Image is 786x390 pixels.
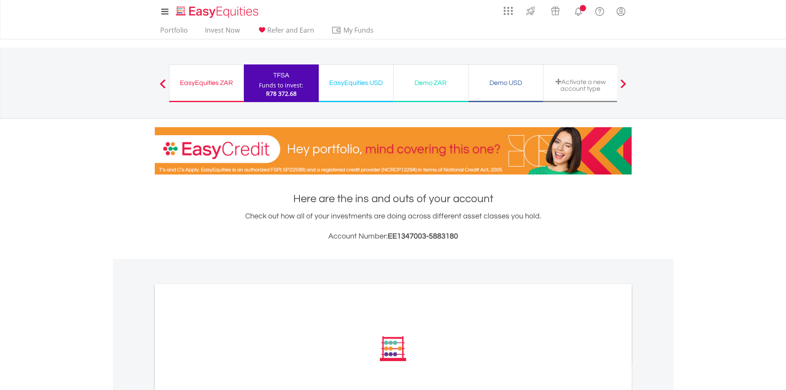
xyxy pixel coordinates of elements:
a: Portfolio [157,26,191,39]
img: vouchers-v2.svg [548,4,562,18]
div: Activate a new account type [548,78,613,92]
span: My Funds [331,25,386,36]
span: EE1347003-5883180 [388,232,458,240]
a: Vouchers [543,2,568,18]
div: TFSA [249,69,314,81]
a: Invest Now [202,26,243,39]
a: My Profile [610,2,632,21]
div: Check out how all of your investments are doing across different asset classes you hold. [155,210,632,242]
img: EasyEquities_Logo.png [174,5,262,19]
a: AppsGrid [498,2,518,15]
div: EasyEquities USD [324,77,388,89]
a: Home page [173,2,262,19]
span: Refer and Earn [267,26,314,35]
h1: Here are the ins and outs of your account [155,191,632,206]
div: Demo ZAR [399,77,463,89]
span: R78 372.68 [266,90,297,97]
img: thrive-v2.svg [524,4,538,18]
a: FAQ's and Support [589,2,610,19]
div: Demo USD [474,77,538,89]
div: Funds to invest: [259,81,303,90]
h3: Account Number: [155,231,632,242]
div: EasyEquities ZAR [174,77,238,89]
a: Refer and Earn [253,26,317,39]
img: grid-menu-icon.svg [504,6,513,15]
img: EasyCredit Promotion Banner [155,127,632,174]
a: Notifications [568,2,589,19]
